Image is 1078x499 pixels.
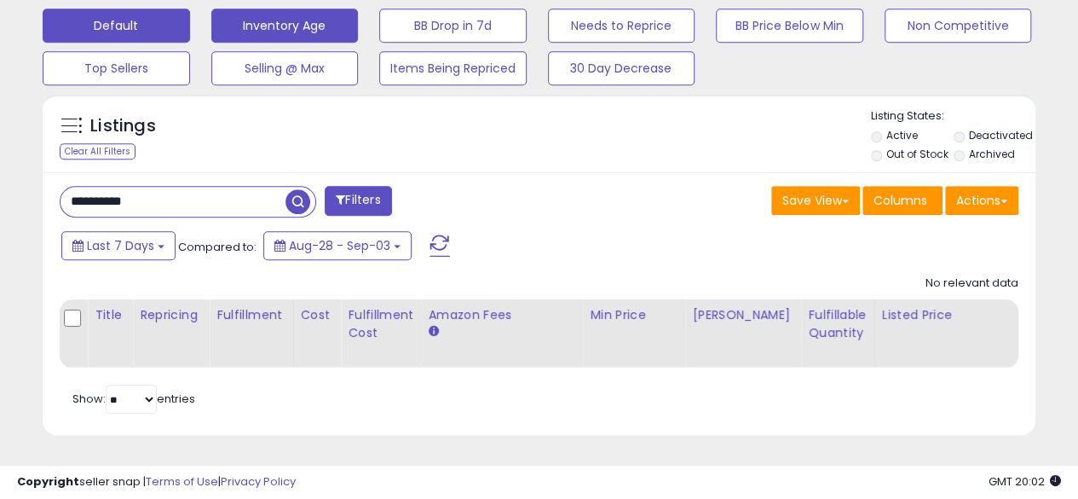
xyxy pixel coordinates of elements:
span: Columns [873,192,927,209]
div: seller snap | | [17,474,296,490]
button: 30 Day Decrease [548,51,695,85]
div: No relevant data [925,276,1018,292]
small: Amazon Fees. [428,324,438,339]
span: Compared to: [178,239,257,255]
div: Min Price [590,306,677,324]
button: Default [43,9,190,43]
button: BB Drop in 7d [379,9,527,43]
div: Clear All Filters [60,143,135,160]
strong: Copyright [17,473,79,490]
p: Listing States: [871,108,1035,125]
button: Inventory Age [211,9,359,43]
div: Fulfillment [216,306,285,324]
button: Aug-28 - Sep-03 [263,231,412,260]
div: Fulfillable Quantity [808,306,867,342]
span: Last 7 Days [87,237,154,254]
div: Repricing [140,306,202,324]
button: BB Price Below Min [716,9,863,43]
label: Deactivated [969,128,1033,142]
button: Last 7 Days [61,231,176,260]
button: Needs to Reprice [548,9,695,43]
div: Amazon Fees [428,306,575,324]
div: Title [95,306,125,324]
span: Show: entries [72,391,195,407]
button: Actions [945,186,1018,215]
button: Top Sellers [43,51,190,85]
div: Listed Price [882,306,1029,324]
div: [PERSON_NAME] [692,306,793,324]
span: Aug-28 - Sep-03 [289,237,390,254]
span: 2025-09-15 20:02 GMT [989,473,1061,490]
button: Filters [325,186,391,216]
button: Non Competitive [885,9,1032,43]
button: Selling @ Max [211,51,359,85]
h5: Listings [90,114,156,138]
a: Terms of Use [146,473,218,490]
div: Fulfillment Cost [348,306,413,342]
div: Cost [301,306,334,324]
label: Out of Stock [885,147,948,161]
a: Privacy Policy [221,473,296,490]
label: Active [885,128,917,142]
button: Items Being Repriced [379,51,527,85]
label: Archived [969,147,1015,161]
button: Save View [771,186,860,215]
button: Columns [862,186,943,215]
